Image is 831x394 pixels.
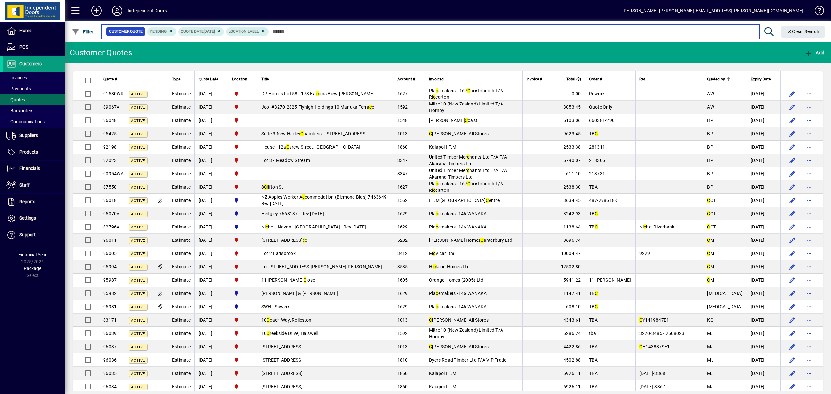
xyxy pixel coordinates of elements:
[527,76,542,83] span: Invoice #
[172,158,191,163] span: Estimate
[3,144,65,160] a: Products
[787,129,798,139] button: Edit
[232,183,253,191] span: Christchurch
[131,172,145,176] span: Active
[707,184,713,190] span: BP
[429,211,487,216] span: Pla emakers -146 WANAKA
[429,76,518,83] div: Invoiced
[546,114,585,127] td: 5103.06
[546,207,585,220] td: 3242.93
[194,220,228,234] td: [DATE]
[429,224,487,229] span: Pla emakers -146 WANAKA
[546,141,585,154] td: 2533.38
[429,88,503,100] span: Pla emakers - 167 hristchurch T/A Ri carton
[589,76,602,83] span: Order #
[707,76,743,83] div: Quoted by
[194,87,228,101] td: [DATE]
[131,119,145,123] span: Active
[131,185,145,190] span: Active
[639,76,699,83] div: Ref
[261,238,307,243] span: [STREET_ADDRESS] e
[787,248,798,259] button: Edit
[397,184,408,190] span: 1627
[595,224,598,229] em: C
[3,161,65,177] a: Financials
[787,328,798,339] button: Edit
[595,131,598,136] em: C
[804,248,814,259] button: More options
[429,131,432,136] em: C
[467,168,469,173] em: c
[3,210,65,227] a: Settings
[172,118,191,123] span: Estimate
[751,76,771,83] span: Expiry Date
[589,224,598,229] span: TB
[6,108,33,113] span: Backorders
[232,157,253,164] span: Christchurch
[172,251,191,256] span: Estimate
[429,118,478,123] span: [PERSON_NAME] oast
[804,142,814,152] button: More options
[707,251,714,256] span: M
[787,115,798,126] button: Edit
[805,50,824,55] span: Add
[19,61,42,66] span: Customers
[804,315,814,325] button: More options
[436,88,438,93] em: c
[804,155,814,166] button: More options
[6,75,27,80] span: Invoices
[546,87,585,101] td: 0.00
[128,6,167,16] div: Independent Doors
[707,105,714,110] span: AW
[103,224,120,229] span: 82796A
[804,195,814,205] button: More options
[429,131,489,136] span: [PERSON_NAME] All Stores
[436,211,438,216] em: c
[19,44,28,50] span: POS
[261,158,310,163] span: Lot 37 Meadow Stream
[804,222,814,232] button: More options
[131,199,145,203] span: Active
[232,117,253,124] span: Christchurch
[467,88,470,93] em: C
[589,76,631,83] div: Order #
[639,224,675,229] span: Ni hol Riverbank
[261,131,366,136] span: Suite 3 New Harley hambers - [STREET_ADDRESS]
[232,197,253,204] span: Cromwell Central Otago
[19,232,36,237] span: Support
[303,238,305,243] em: c
[429,101,503,113] span: Mitre 10 (New Zealand) Limited T/A Hornby
[566,76,581,83] span: Total ($)
[103,198,117,203] span: 96018
[397,91,408,96] span: 1627
[639,76,645,83] span: Ref
[232,130,253,137] span: Christchurch
[172,238,191,243] span: Estimate
[199,76,218,83] span: Quote Date
[194,234,228,247] td: [DATE]
[3,83,65,94] a: Payments
[261,211,324,216] span: Hedgley 7668137 - Rev [DATE]
[194,180,228,194] td: [DATE]
[232,237,253,244] span: Christchurch
[589,91,605,96] span: Rework
[804,288,814,299] button: More options
[787,142,798,152] button: Edit
[232,76,253,83] div: Location
[3,105,65,116] a: Backorders
[103,184,117,190] span: 87550
[300,131,303,136] em: C
[429,154,507,166] span: United Timber Mer hants Ltd T/A T/A Akarana Timbers Ltd
[804,115,814,126] button: More options
[804,368,814,378] button: More options
[194,114,228,127] td: [DATE]
[194,207,228,220] td: [DATE]
[589,105,613,110] span: Quote Only
[595,211,598,216] em: C
[747,167,780,180] td: [DATE]
[747,101,780,114] td: [DATE]
[19,166,40,171] span: Financials
[486,198,489,203] em: C
[172,131,191,136] span: Estimate
[787,155,798,166] button: Edit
